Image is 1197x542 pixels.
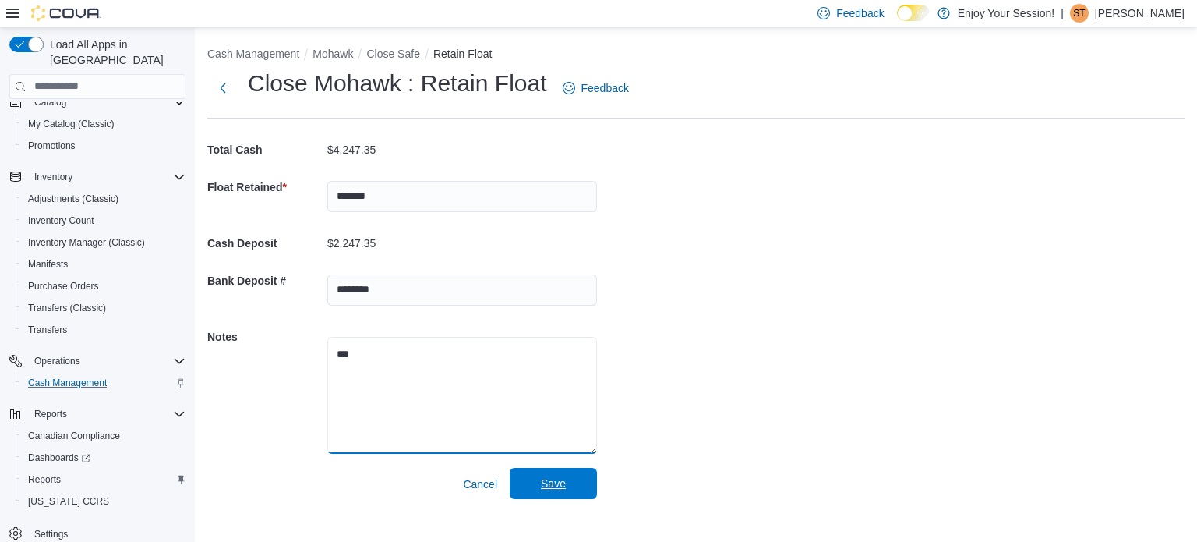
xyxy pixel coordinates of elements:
[22,321,73,339] a: Transfers
[3,166,192,188] button: Inventory
[22,277,105,296] a: Purchase Orders
[366,48,419,60] button: Close Safe
[28,258,68,271] span: Manifests
[28,405,73,423] button: Reports
[897,21,898,22] span: Dark Mode
[207,46,1185,65] nav: An example of EuiBreadcrumbs
[22,233,151,252] a: Inventory Manager (Classic)
[28,452,90,464] span: Dashboards
[22,448,185,467] span: Dashboards
[22,374,185,392] span: Cash Management
[28,93,185,112] span: Catalog
[22,255,74,274] a: Manifests
[22,115,185,133] span: My Catalog (Classic)
[22,190,185,208] span: Adjustments (Classic)
[327,143,376,156] p: $4,247.35
[22,115,121,133] a: My Catalog (Classic)
[207,321,324,352] h5: Notes
[22,211,185,230] span: Inventory Count
[22,492,185,511] span: Washington CCRS
[3,91,192,113] button: Catalog
[16,113,192,135] button: My Catalog (Classic)
[22,470,67,489] a: Reports
[22,211,101,230] a: Inventory Count
[16,232,192,253] button: Inventory Manager (Classic)
[1095,4,1185,23] p: [PERSON_NAME]
[16,210,192,232] button: Inventory Count
[28,302,106,314] span: Transfers (Classic)
[34,408,67,420] span: Reports
[28,93,72,112] button: Catalog
[28,193,118,205] span: Adjustments (Classic)
[28,352,185,370] span: Operations
[433,48,492,60] button: Retain Float
[16,447,192,469] a: Dashboards
[28,377,107,389] span: Cash Management
[22,492,115,511] a: [US_STATE] CCRS
[22,470,185,489] span: Reports
[28,140,76,152] span: Promotions
[31,5,101,21] img: Cova
[1070,4,1089,23] div: Shannon Thompson
[16,372,192,394] button: Cash Management
[22,136,185,155] span: Promotions
[22,233,185,252] span: Inventory Manager (Classic)
[22,321,185,339] span: Transfers
[22,299,185,317] span: Transfers (Classic)
[22,190,125,208] a: Adjustments (Classic)
[897,5,930,21] input: Dark Mode
[581,80,629,96] span: Feedback
[207,48,299,60] button: Cash Management
[28,280,99,292] span: Purchase Orders
[16,188,192,210] button: Adjustments (Classic)
[16,275,192,297] button: Purchase Orders
[248,68,547,99] h1: Close Mohawk : Retain Float
[28,405,185,423] span: Reports
[3,350,192,372] button: Operations
[1061,4,1064,23] p: |
[28,168,79,186] button: Inventory
[28,168,185,186] span: Inventory
[207,172,324,203] h5: Float Retained
[28,473,61,486] span: Reports
[457,469,503,500] button: Cancel
[22,136,82,155] a: Promotions
[463,476,497,492] span: Cancel
[34,355,80,367] span: Operations
[28,430,120,442] span: Canadian Compliance
[327,237,376,250] p: $2,247.35
[22,299,112,317] a: Transfers (Classic)
[16,469,192,491] button: Reports
[22,427,126,445] a: Canadian Compliance
[312,48,353,60] button: Mohawk
[28,324,67,336] span: Transfers
[22,448,97,467] a: Dashboards
[22,427,185,445] span: Canadian Compliance
[34,528,68,540] span: Settings
[22,255,185,274] span: Manifests
[16,319,192,341] button: Transfers
[207,228,324,259] h5: Cash Deposit
[1073,4,1085,23] span: ST
[836,5,884,21] span: Feedback
[207,134,324,165] h5: Total Cash
[16,253,192,275] button: Manifests
[958,4,1055,23] p: Enjoy Your Session!
[16,135,192,157] button: Promotions
[34,96,66,108] span: Catalog
[28,495,109,508] span: [US_STATE] CCRS
[22,374,113,392] a: Cash Management
[16,425,192,447] button: Canadian Compliance
[3,403,192,425] button: Reports
[34,171,72,183] span: Inventory
[44,37,185,68] span: Load All Apps in [GEOGRAPHIC_DATA]
[16,297,192,319] button: Transfers (Classic)
[16,491,192,512] button: [US_STATE] CCRS
[207,73,238,104] button: Next
[510,468,597,499] button: Save
[556,73,635,104] a: Feedback
[28,352,87,370] button: Operations
[28,118,115,130] span: My Catalog (Classic)
[28,214,94,227] span: Inventory Count
[541,476,566,491] span: Save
